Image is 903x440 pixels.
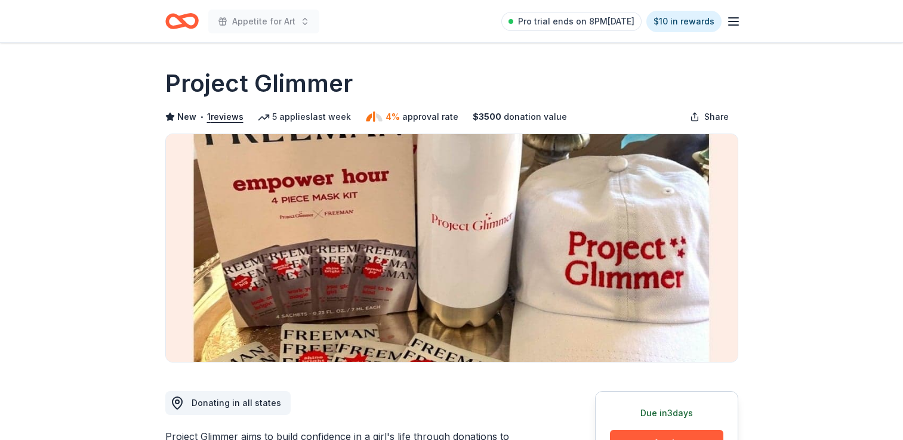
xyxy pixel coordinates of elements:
[165,7,199,35] a: Home
[208,10,319,33] button: Appetite for Art
[166,134,738,362] img: Image for Project Glimmer
[680,105,738,129] button: Share
[386,110,400,124] span: 4%
[232,14,295,29] span: Appetite for Art
[504,110,567,124] span: donation value
[165,67,353,100] h1: Project Glimmer
[192,398,281,408] span: Donating in all states
[518,14,634,29] span: Pro trial ends on 8PM[DATE]
[177,110,196,124] span: New
[199,112,204,122] span: •
[646,11,722,32] a: $10 in rewards
[610,406,723,420] div: Due in 3 days
[258,110,351,124] div: 5 applies last week
[473,110,501,124] span: $ 3500
[207,110,244,124] button: 1reviews
[501,12,642,31] a: Pro trial ends on 8PM[DATE]
[402,110,458,124] span: approval rate
[704,110,729,124] span: Share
